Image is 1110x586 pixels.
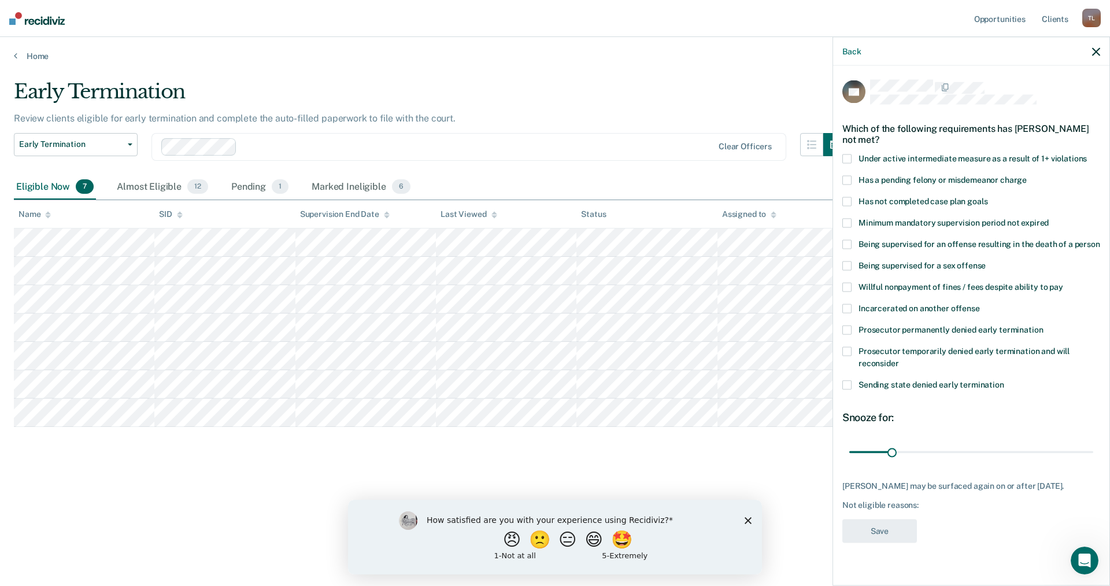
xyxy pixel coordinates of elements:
span: Under active intermediate measure as a result of 1+ violations [859,153,1087,163]
div: Early Termination [14,80,846,113]
span: Prosecutor permanently denied early termination [859,325,1043,334]
span: Being supervised for a sex offense [859,260,986,270]
span: Has a pending felony or misdemeanor charge [859,175,1027,184]
span: Minimum mandatory supervision period not expired [859,218,1049,227]
div: Status [581,209,606,219]
div: Name [18,209,51,219]
div: Clear officers [719,142,772,152]
div: [PERSON_NAME] may be surfaced again on or after [DATE]. [842,481,1100,491]
span: Willful nonpayment of fines / fees despite ability to pay [859,282,1063,291]
button: Save [842,519,917,543]
div: Assigned to [722,209,776,219]
button: Back [842,46,861,56]
p: Review clients eligible for early termination and complete the auto-filled paperwork to file with... [14,113,456,124]
div: Pending [229,175,291,200]
div: Marked Ineligible [309,175,413,200]
div: Almost Eligible [114,175,210,200]
a: Home [14,51,1096,61]
div: SID [159,209,183,219]
span: Has not completed case plan goals [859,196,987,205]
span: Sending state denied early termination [859,379,1004,389]
div: Not eligible reasons: [842,500,1100,510]
span: Being supervised for an offense resulting in the death of a person [859,239,1100,248]
iframe: Intercom live chat [1071,547,1098,574]
div: Last Viewed [441,209,497,219]
span: 7 [76,179,94,194]
span: Incarcerated on another offense [859,303,980,312]
span: Prosecutor temporarily denied early termination and will reconsider [859,346,1070,367]
div: Which of the following requirements has [PERSON_NAME] not met? [842,113,1100,154]
div: Eligible Now [14,175,96,200]
span: Early Termination [19,139,123,149]
div: Snooze for: [842,411,1100,423]
span: 12 [187,179,208,194]
div: Supervision End Date [300,209,390,219]
span: 6 [392,179,410,194]
span: 1 [272,179,288,194]
div: T L [1082,9,1101,27]
iframe: Survey by Kim from Recidiviz [348,500,762,574]
img: Recidiviz [9,12,65,25]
